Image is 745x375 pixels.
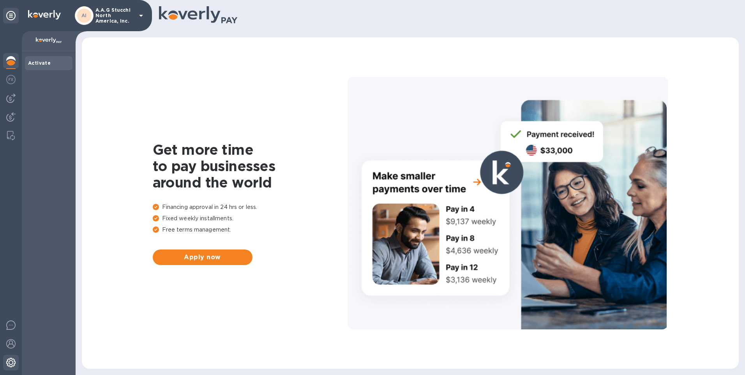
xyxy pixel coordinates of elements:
[28,10,61,19] img: Logo
[159,253,246,262] span: Apply now
[153,249,252,265] button: Apply now
[6,75,16,84] img: Foreign exchange
[153,142,348,191] h1: Get more time to pay businesses around the world
[95,7,134,24] p: A.A.G Stucchi North America, Inc.
[81,12,87,18] b: AI
[28,60,51,66] b: Activate
[153,214,348,223] p: Fixed weekly installments.
[153,203,348,211] p: Financing approval in 24 hrs or less.
[3,8,19,23] div: Unpin categories
[153,226,348,234] p: Free terms management.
